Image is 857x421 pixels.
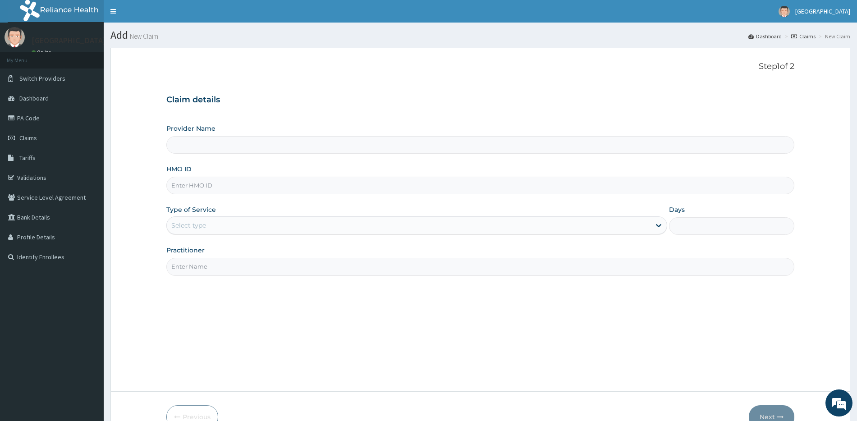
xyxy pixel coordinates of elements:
[19,94,49,102] span: Dashboard
[166,95,794,105] h3: Claim details
[795,7,850,15] span: [GEOGRAPHIC_DATA]
[669,205,685,214] label: Days
[5,27,25,47] img: User Image
[166,124,215,133] label: Provider Name
[166,258,794,275] input: Enter Name
[816,32,850,40] li: New Claim
[128,33,158,40] small: New Claim
[110,29,850,41] h1: Add
[748,32,782,40] a: Dashboard
[166,177,794,194] input: Enter HMO ID
[19,74,65,82] span: Switch Providers
[32,37,106,45] p: [GEOGRAPHIC_DATA]
[791,32,816,40] a: Claims
[166,62,794,72] p: Step 1 of 2
[166,246,205,255] label: Practitioner
[171,221,206,230] div: Select type
[32,49,53,55] a: Online
[779,6,790,17] img: User Image
[19,154,36,162] span: Tariffs
[166,205,216,214] label: Type of Service
[166,165,192,174] label: HMO ID
[19,134,37,142] span: Claims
